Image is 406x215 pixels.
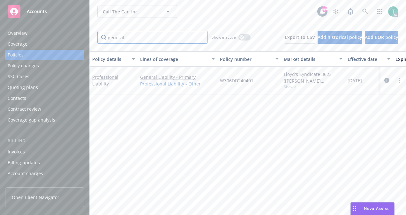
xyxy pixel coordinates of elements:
div: Market details [284,56,335,63]
div: Lines of coverage [140,56,208,63]
div: Installment plans [8,179,45,189]
div: Invoices [8,147,25,157]
button: Effective date [345,51,393,67]
a: Professional Liability [92,74,118,87]
a: Report a Bug [344,5,357,18]
a: Contract review [5,104,84,114]
a: General Liability - Primary [140,74,215,80]
button: Add BOR policy [365,31,398,44]
img: photo [388,6,398,17]
a: Account charges [5,168,84,179]
a: Policies [5,50,84,60]
div: Account charges [8,168,43,179]
button: Policy details [90,51,138,67]
span: Open Client Navigator [12,194,59,201]
button: Market details [281,51,345,67]
a: Invoices [5,147,84,157]
div: Policy details [92,56,128,63]
button: Nova Assist [350,202,395,215]
div: Policy number [220,56,272,63]
span: Add BOR policy [365,34,398,40]
a: Quoting plans [5,82,84,93]
span: Call The Car, Inc. [103,8,158,15]
a: Accounts [5,3,84,20]
div: Lloyd's Syndicate 3623 ([PERSON_NAME] [PERSON_NAME] Limited), [PERSON_NAME] Group, Amwins [284,71,342,84]
a: Coverage [5,39,84,49]
a: Contacts [5,93,84,103]
span: Show all [284,84,342,90]
span: Add historical policy [318,34,362,40]
div: Coverage gap analysis [8,115,55,125]
div: Billing [5,138,84,144]
a: more [396,77,403,84]
a: circleInformation [383,77,391,84]
span: Show inactive [212,34,236,40]
div: 99+ [322,6,327,12]
div: Billing updates [8,158,40,168]
div: Effective date [348,56,383,63]
a: Search [359,5,372,18]
button: Lines of coverage [138,51,217,67]
button: Call The Car, Inc. [97,5,177,18]
a: Policy changes [5,61,84,71]
a: Stop snowing [329,5,342,18]
a: Switch app [373,5,386,18]
button: Policy number [217,51,281,67]
div: Quoting plans [8,82,38,93]
div: Contract review [8,104,41,114]
div: SSC Cases [8,71,29,82]
div: Coverage [8,39,27,49]
a: Billing updates [5,158,84,168]
a: Overview [5,28,84,38]
input: Filter by keyword... [97,31,208,44]
div: Policy changes [8,61,39,71]
span: W306DD240401 [220,77,253,84]
span: Accounts [27,9,47,14]
div: Contacts [8,93,26,103]
button: Add historical policy [318,31,362,44]
div: Policies [8,50,24,60]
span: Export to CSV [285,34,315,40]
div: Overview [8,28,27,38]
a: Professional Liability - Other [140,80,215,87]
div: Drag to move [351,203,359,215]
a: Installment plans [5,179,84,189]
button: Export to CSV [285,31,315,44]
a: SSC Cases [5,71,84,82]
span: Nova Assist [364,206,389,211]
span: [DATE] [348,77,362,84]
a: Coverage gap analysis [5,115,84,125]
